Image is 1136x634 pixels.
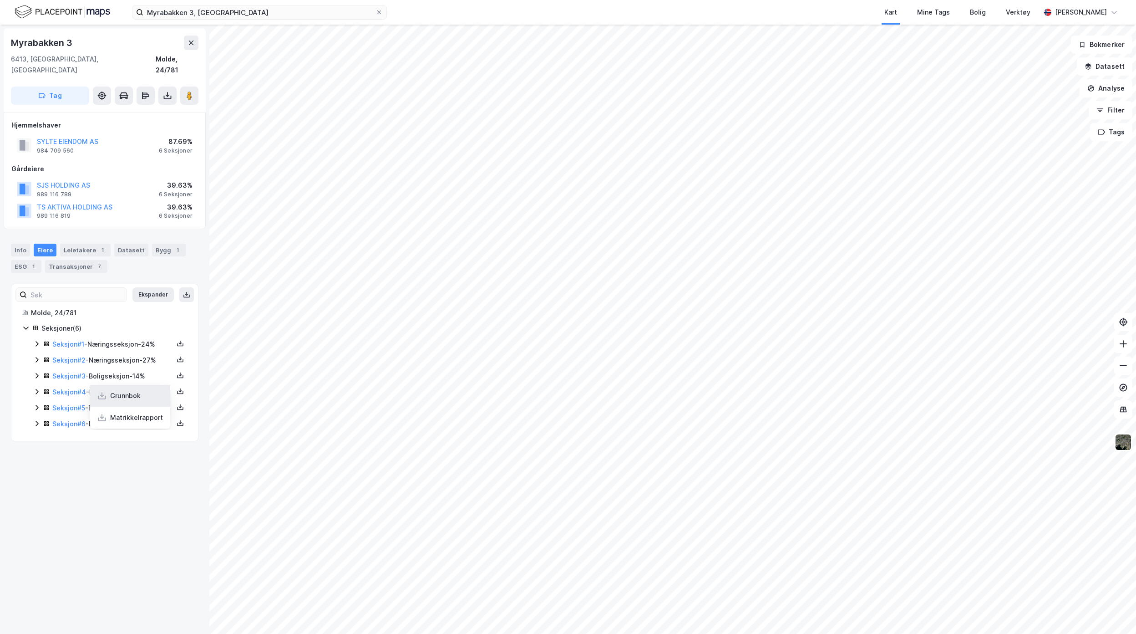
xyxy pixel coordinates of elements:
[143,5,375,19] input: Søk på adresse, matrikkel, gårdeiere, leietakere eller personer
[159,191,193,198] div: 6 Seksjoner
[1090,590,1136,634] iframe: Chat Widget
[1089,101,1132,119] button: Filter
[52,356,86,364] a: Seksjon#2
[917,7,950,18] div: Mine Tags
[52,403,173,414] div: - Boligseksjon - 14%
[37,147,74,154] div: 984 709 560
[11,244,30,256] div: Info
[52,355,173,366] div: - Næringsseksjon - 27%
[52,387,173,398] div: - Boligseksjon - 10%
[1077,57,1132,76] button: Datasett
[11,260,41,273] div: ESG
[11,164,198,174] div: Gårdeiere
[114,244,148,256] div: Datasett
[159,180,193,191] div: 39.63%
[45,260,107,273] div: Transaksjoner
[11,54,156,76] div: 6413, [GEOGRAPHIC_DATA], [GEOGRAPHIC_DATA]
[159,136,193,147] div: 87.69%
[132,287,174,302] button: Ekspander
[15,4,110,20] img: logo.f888ab2527a4732fd821a326f86c7f29.svg
[159,212,193,220] div: 6 Seksjoner
[1080,79,1132,97] button: Analyse
[52,420,86,428] a: Seksjon#6
[1071,36,1132,54] button: Bokmerker
[1090,590,1136,634] div: Kontrollprogram for chat
[37,212,71,220] div: 989 116 819
[1090,123,1132,141] button: Tags
[11,36,74,50] div: Myrabakken 3
[60,244,111,256] div: Leietakere
[970,7,986,18] div: Bolig
[173,245,182,255] div: 1
[95,262,104,271] div: 7
[159,147,193,154] div: 6 Seksjoner
[98,245,107,255] div: 1
[110,412,163,423] div: Matrikkelrapport
[11,87,89,105] button: Tag
[110,390,141,401] div: Grunnbok
[152,244,186,256] div: Bygg
[884,7,897,18] div: Kart
[37,191,71,198] div: 989 116 789
[31,307,187,318] div: Molde, 24/781
[1055,7,1107,18] div: [PERSON_NAME]
[52,388,86,396] a: Seksjon#4
[52,340,84,348] a: Seksjon#1
[1006,7,1030,18] div: Verktøy
[34,244,56,256] div: Eiere
[52,372,86,380] a: Seksjon#3
[52,404,85,412] a: Seksjon#5
[27,288,127,302] input: Søk
[156,54,198,76] div: Molde, 24/781
[29,262,38,271] div: 1
[41,323,187,334] div: Seksjoner ( 6 )
[52,339,173,350] div: - Næringsseksjon - 24%
[11,120,198,131] div: Hjemmelshaver
[1115,434,1132,451] img: 9k=
[52,419,173,429] div: - Boligseksjon - 11%
[52,371,173,382] div: - Boligseksjon - 14%
[159,202,193,213] div: 39.63%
